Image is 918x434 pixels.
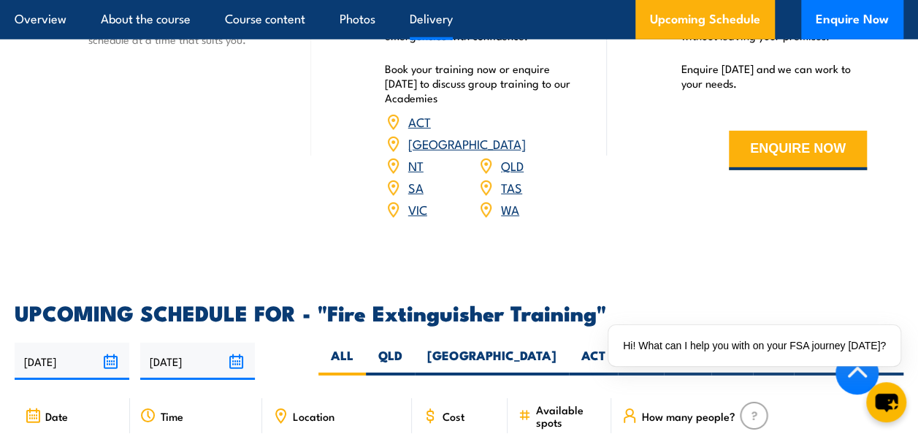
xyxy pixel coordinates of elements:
label: ALL [318,347,366,376]
input: From date [15,343,129,380]
span: Time [161,410,183,422]
a: SA [408,178,424,196]
button: ENQUIRE NOW [729,131,867,170]
a: WA [501,200,519,218]
span: Cost [443,410,464,422]
a: VIC [408,200,427,218]
div: Hi! What can I help you with on your FSA journey [DATE]? [608,325,900,366]
label: QLD [366,347,415,376]
span: How many people? [642,410,735,422]
input: To date [140,343,255,380]
label: [GEOGRAPHIC_DATA] [415,347,569,376]
span: Available spots [536,403,601,428]
a: [GEOGRAPHIC_DATA] [408,134,526,152]
a: ACT [408,113,431,130]
h2: UPCOMING SCHEDULE FOR - "Fire Extinguisher Training" [15,302,903,321]
p: Enquire [DATE] and we can work to your needs. [681,61,867,91]
a: NT [408,156,424,174]
p: Book your training now or enquire [DATE] to discuss group training to our Academies [385,61,571,105]
span: Date [45,410,68,422]
a: TAS [501,178,522,196]
a: QLD [501,156,524,174]
label: ACT [569,347,618,376]
button: chat-button [866,382,906,422]
span: Location [293,410,334,422]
